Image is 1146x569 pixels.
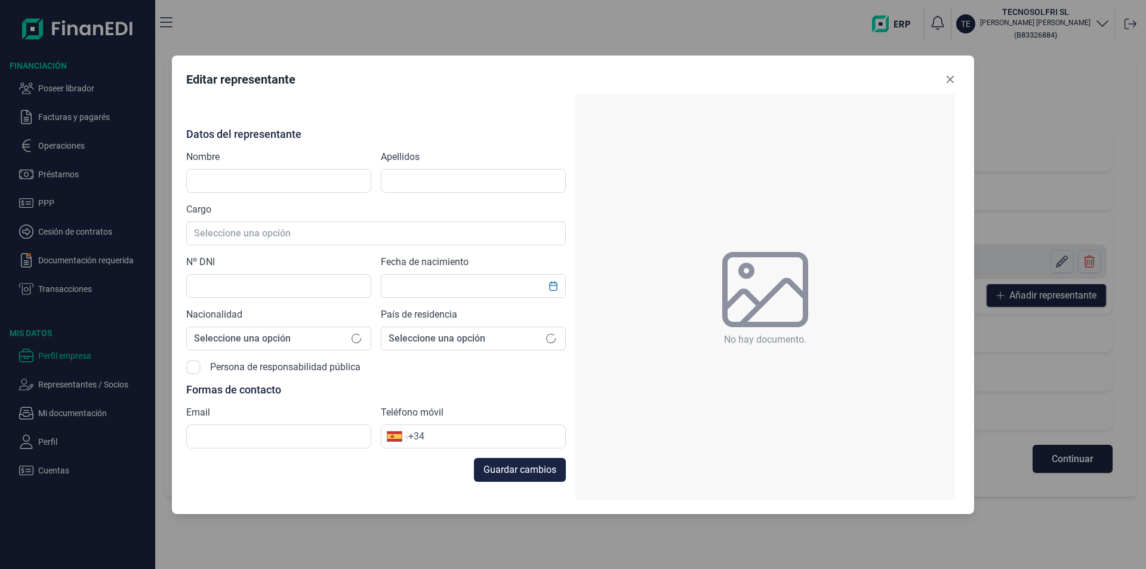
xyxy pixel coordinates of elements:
button: Choose Date [542,275,565,297]
div: Seleccione una opción [537,327,565,350]
span: Seleccione una opción [187,222,537,245]
p: Datos del representante [186,128,566,140]
span: Guardar cambios [483,463,556,477]
label: Apellidos [381,150,420,164]
span: Seleccione una opción [187,327,342,350]
label: País de residencia [381,307,457,322]
label: Nº DNI [186,255,215,269]
span: No hay documento. [724,333,806,347]
label: Email [186,405,210,420]
label: Persona de responsabilidad pública [210,360,361,374]
p: Formas de contacto [186,384,566,396]
div: Editar representante [186,71,295,88]
span: Seleccione una opción [381,327,537,350]
button: Close [941,70,960,89]
label: Fecha de nacimiento [381,255,469,269]
label: Teléfono móvil [381,405,443,420]
label: Nombre [186,150,220,164]
label: Nacionalidad [186,307,242,322]
button: Guardar cambios [474,458,566,482]
div: Seleccione una opción [342,327,371,350]
div: Seleccione una opción [537,222,565,245]
label: Cargo [186,202,211,217]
